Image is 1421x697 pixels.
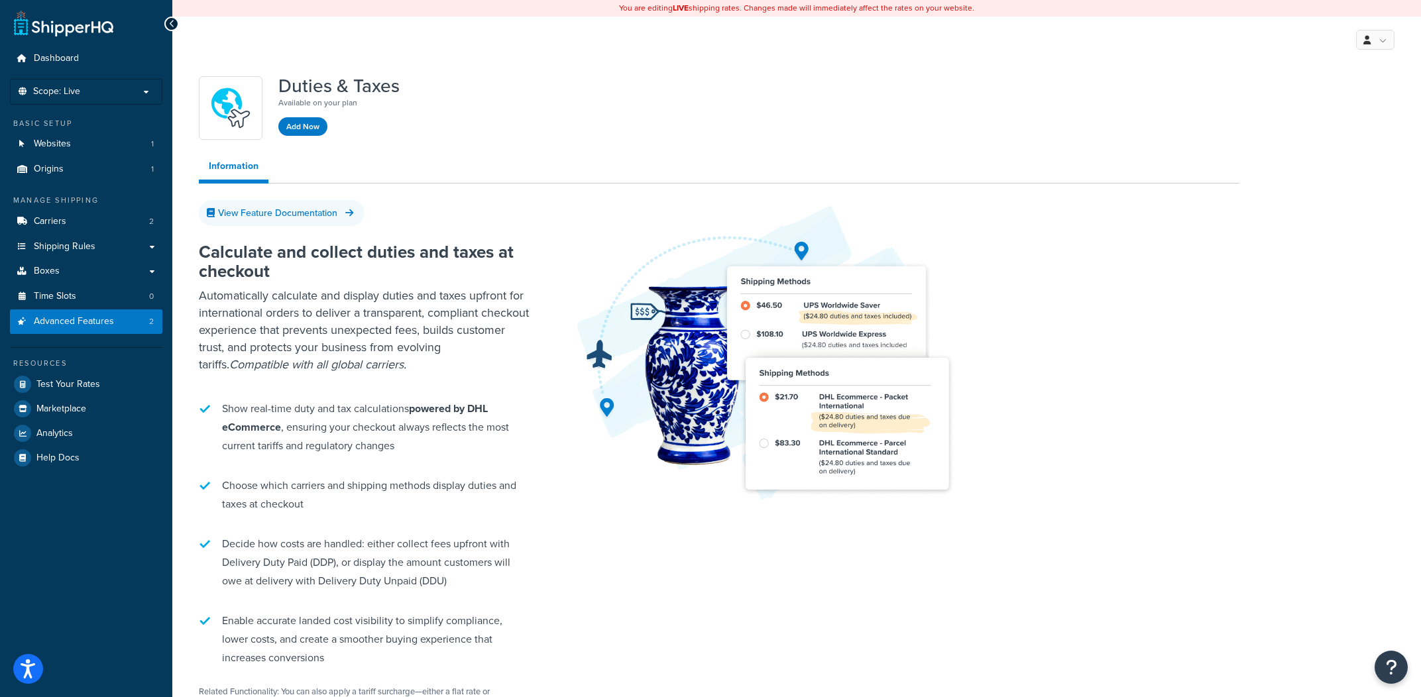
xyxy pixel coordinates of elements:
[278,117,327,136] button: Add Now
[207,85,254,131] img: icon-duo-feat-landed-cost-7136b061.png
[10,235,162,259] a: Shipping Rules
[10,132,162,156] li: Websites
[199,287,530,373] p: Automatically calculate and display duties and taxes upfront for international orders to deliver ...
[10,284,162,309] li: Time Slots
[10,358,162,369] div: Resources
[10,259,162,284] a: Boxes
[151,138,154,150] span: 1
[10,157,162,182] a: Origins1
[36,428,73,439] span: Analytics
[36,379,100,390] span: Test Your Rates
[33,86,80,97] span: Scope: Live
[10,446,162,470] a: Help Docs
[10,157,162,182] li: Origins
[199,470,530,520] li: Choose which carriers and shipping methods display duties and taxes at checkout
[10,284,162,309] a: Time Slots0
[10,397,162,421] a: Marketplace
[570,203,968,502] img: Duties & Taxes
[149,291,154,302] span: 0
[278,96,400,109] p: Available on your plan
[199,393,530,462] li: Show real-time duty and tax calculations , ensuring your checkout always reflects the most curren...
[199,200,365,226] a: View Feature Documentation
[278,76,400,96] h1: Duties & Taxes
[36,453,80,464] span: Help Docs
[10,118,162,129] div: Basic Setup
[149,216,154,227] span: 2
[10,309,162,334] a: Advanced Features2
[10,421,162,445] a: Analytics
[151,164,154,175] span: 1
[10,46,162,71] a: Dashboard
[10,195,162,206] div: Manage Shipping
[34,266,60,277] span: Boxes
[149,316,154,327] span: 2
[10,132,162,156] a: Websites1
[34,316,114,327] span: Advanced Features
[199,153,268,184] a: Information
[34,138,71,150] span: Websites
[673,2,689,14] b: LIVE
[34,164,64,175] span: Origins
[34,291,76,302] span: Time Slots
[1375,651,1408,684] button: Open Resource Center
[34,53,79,64] span: Dashboard
[199,242,530,280] h2: Calculate and collect duties and taxes at checkout
[199,528,530,597] li: Decide how costs are handled: either collect fees upfront with Delivery Duty Paid (DDP), or displ...
[199,605,530,674] li: Enable accurate landed cost visibility to simplify compliance, lower costs, and create a smoother...
[10,209,162,234] li: Carriers
[229,356,406,373] i: Compatible with all global carriers.
[34,241,95,252] span: Shipping Rules
[10,209,162,234] a: Carriers2
[36,403,86,415] span: Marketplace
[10,372,162,396] a: Test Your Rates
[34,216,66,227] span: Carriers
[10,309,162,334] li: Advanced Features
